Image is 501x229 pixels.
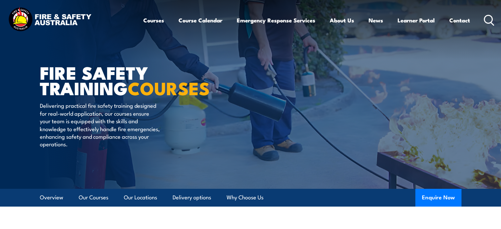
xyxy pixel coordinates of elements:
[227,189,264,206] a: Why Choose Us
[330,12,354,29] a: About Us
[79,189,108,206] a: Our Courses
[128,74,210,101] strong: COURSES
[124,189,157,206] a: Our Locations
[40,189,63,206] a: Overview
[40,65,203,95] h1: FIRE SAFETY TRAINING
[449,12,470,29] a: Contact
[143,12,164,29] a: Courses
[415,189,461,207] button: Enquire Now
[398,12,435,29] a: Learner Portal
[40,101,160,148] p: Delivering practical fire safety training designed for real-world application, our courses ensure...
[179,12,222,29] a: Course Calendar
[369,12,383,29] a: News
[173,189,211,206] a: Delivery options
[237,12,315,29] a: Emergency Response Services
